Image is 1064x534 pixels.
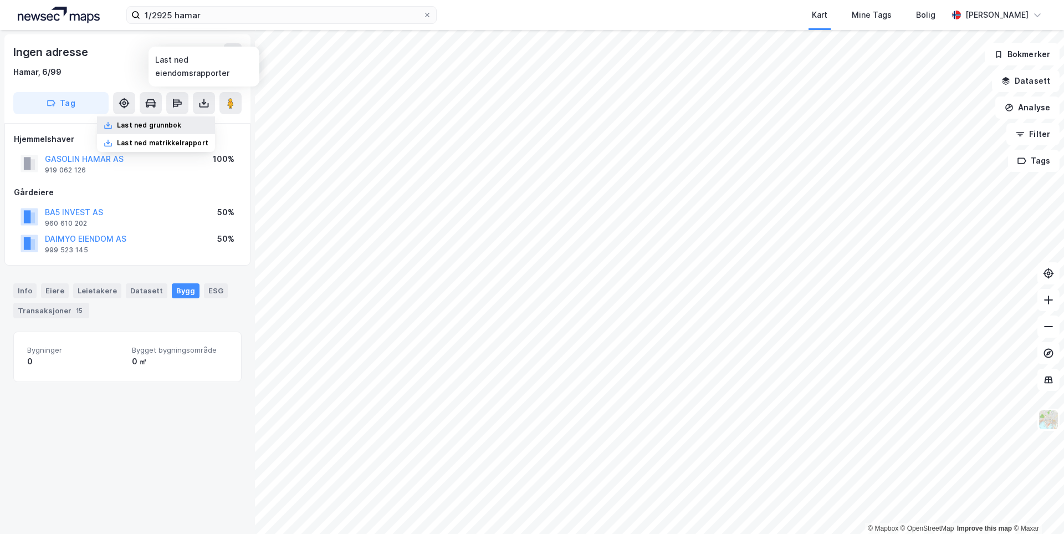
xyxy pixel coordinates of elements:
div: Hjemmelshaver [14,133,241,146]
div: 960 610 202 [45,219,87,228]
img: Z [1038,409,1059,430]
span: Bygget bygningsområde [132,345,228,355]
button: Datasett [992,70,1060,92]
a: Mapbox [868,525,898,532]
button: Tags [1008,150,1060,172]
span: Bygninger [27,345,123,355]
div: Leietakere [73,283,121,298]
div: Info [13,283,37,298]
button: Filter [1006,123,1060,145]
button: Bokmerker [985,43,1060,65]
div: 999 523 145 [45,246,88,255]
div: 919 062 126 [45,166,86,175]
div: 0 [27,355,123,368]
button: Tag [13,92,109,114]
div: 50% [217,206,234,219]
div: Datasett [126,283,167,298]
div: Ingen adresse [13,43,90,61]
div: Kart [812,8,827,22]
div: Transaksjoner [13,303,89,318]
div: 15 [74,305,85,316]
div: 50% [217,232,234,246]
div: 100% [213,152,234,166]
div: Bygg [172,283,199,298]
div: Last ned grunnbok [117,121,181,130]
img: logo.a4113a55bc3d86da70a041830d287a7e.svg [18,7,100,23]
button: Analyse [995,96,1060,119]
div: Eiere [41,283,69,298]
div: Kontrollprogram for chat [1009,481,1064,534]
div: Mine Tags [852,8,892,22]
a: OpenStreetMap [901,525,954,532]
div: Last ned matrikkelrapport [117,139,208,148]
iframe: Chat Widget [1009,481,1064,534]
a: Improve this map [957,525,1012,532]
div: Hamar, 6/99 [13,65,62,79]
div: 0 ㎡ [132,355,228,368]
div: ESG [204,283,228,298]
div: [PERSON_NAME] [965,8,1029,22]
div: Gårdeiere [14,186,241,199]
div: Bolig [916,8,935,22]
input: Søk på adresse, matrikkel, gårdeiere, leietakere eller personer [140,7,423,23]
